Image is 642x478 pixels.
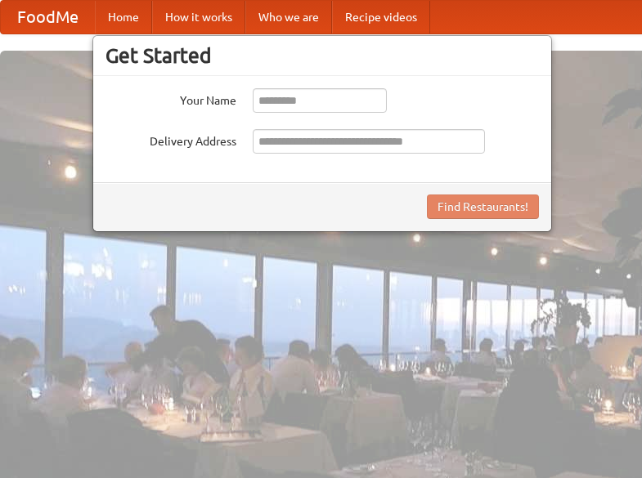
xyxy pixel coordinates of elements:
[1,1,95,34] a: FoodMe
[95,1,152,34] a: Home
[106,88,236,109] label: Your Name
[427,194,539,219] button: Find Restaurants!
[332,1,430,34] a: Recipe videos
[106,43,539,68] h3: Get Started
[152,1,245,34] a: How it works
[106,129,236,150] label: Delivery Address
[245,1,332,34] a: Who we are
